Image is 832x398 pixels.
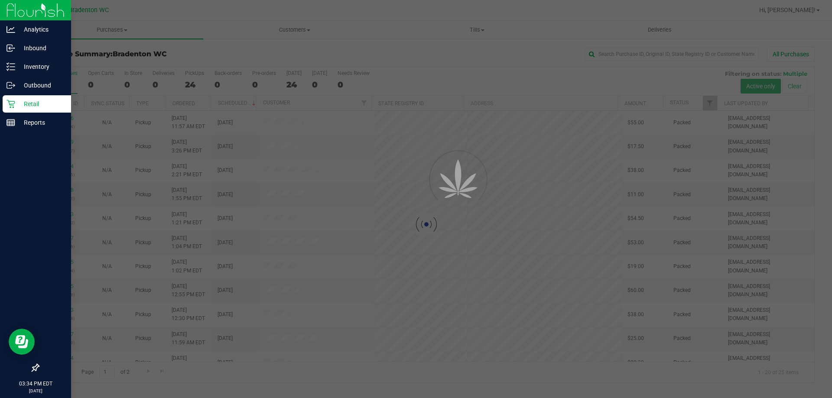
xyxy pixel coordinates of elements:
[15,117,67,128] p: Reports
[6,25,15,34] inline-svg: Analytics
[15,43,67,53] p: Inbound
[6,44,15,52] inline-svg: Inbound
[6,62,15,71] inline-svg: Inventory
[6,81,15,90] inline-svg: Outbound
[15,61,67,72] p: Inventory
[6,100,15,108] inline-svg: Retail
[15,24,67,35] p: Analytics
[6,118,15,127] inline-svg: Reports
[15,80,67,91] p: Outbound
[15,99,67,109] p: Retail
[4,388,67,394] p: [DATE]
[4,380,67,388] p: 03:34 PM EDT
[9,329,35,355] iframe: Resource center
